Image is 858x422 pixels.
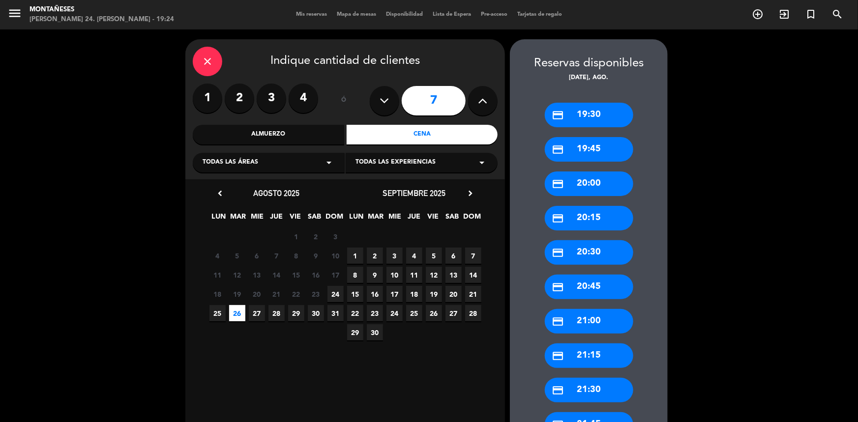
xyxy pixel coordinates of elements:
[805,8,817,20] i: turned_in_not
[552,212,564,225] i: credit_card
[327,286,344,302] span: 24
[545,343,633,368] div: 21:15
[347,324,363,340] span: 29
[383,188,445,198] span: septiembre 2025
[425,211,442,227] span: VIE
[406,286,422,302] span: 18
[426,248,442,264] span: 5
[445,248,462,264] span: 6
[545,103,633,127] div: 19:30
[778,8,790,20] i: exit_to_app
[386,305,403,321] span: 24
[381,12,428,17] span: Disponibilidad
[288,305,304,321] span: 29
[229,286,245,302] span: 19
[308,267,324,283] span: 16
[752,8,764,20] i: add_circle_outline
[349,211,365,227] span: LUN
[249,305,265,321] span: 27
[426,286,442,302] span: 19
[7,6,22,21] i: menu
[545,309,633,334] div: 21:00
[347,267,363,283] span: 8
[230,211,246,227] span: MAR
[406,267,422,283] span: 11
[193,125,344,144] div: Almuerzo
[288,267,304,283] span: 15
[510,54,668,73] div: Reservas disponibles
[368,211,384,227] span: MAR
[406,211,422,227] span: JUE
[249,211,266,227] span: MIE
[193,47,498,76] div: Indique cantidad de clientes
[328,84,360,118] div: ó
[367,305,383,321] span: 23
[465,286,481,302] span: 21
[268,211,285,227] span: JUE
[347,248,363,264] span: 1
[209,286,226,302] span: 18
[225,84,254,113] label: 2
[426,267,442,283] span: 12
[367,248,383,264] span: 2
[367,286,383,302] span: 16
[445,267,462,283] span: 13
[288,228,304,245] span: 1
[476,157,488,169] i: arrow_drop_down
[347,305,363,321] span: 22
[552,143,564,156] i: credit_card
[367,267,383,283] span: 9
[30,5,174,15] div: Montañeses
[347,125,498,144] div: Cena
[327,228,344,245] span: 3
[552,315,564,328] i: credit_card
[229,305,245,321] span: 26
[307,211,323,227] span: SAB
[476,12,512,17] span: Pre-acceso
[512,12,567,17] span: Tarjetas de regalo
[308,228,324,245] span: 2
[426,305,442,321] span: 26
[327,267,344,283] span: 17
[545,240,633,265] div: 20:30
[510,73,668,83] div: [DATE], ago.
[203,158,258,168] span: Todas las áreas
[215,188,225,198] i: chevron_left
[249,286,265,302] span: 20
[464,211,480,227] span: DOM
[545,275,633,299] div: 20:45
[428,12,476,17] span: Lista de Espera
[268,248,285,264] span: 7
[308,248,324,264] span: 9
[545,137,633,162] div: 19:45
[552,109,564,121] i: credit_card
[268,267,285,283] span: 14
[211,211,227,227] span: LUN
[465,305,481,321] span: 28
[545,378,633,402] div: 21:30
[355,158,436,168] span: Todas las experiencias
[831,8,843,20] i: search
[7,6,22,24] button: menu
[465,267,481,283] span: 14
[445,286,462,302] span: 20
[552,247,564,259] i: credit_card
[406,305,422,321] span: 25
[386,286,403,302] span: 17
[268,286,285,302] span: 21
[332,12,381,17] span: Mapa de mesas
[229,248,245,264] span: 5
[347,286,363,302] span: 15
[552,350,564,362] i: credit_card
[291,12,332,17] span: Mis reservas
[465,188,475,198] i: chevron_right
[444,211,461,227] span: SAB
[552,178,564,190] i: credit_card
[386,267,403,283] span: 10
[327,305,344,321] span: 31
[465,248,481,264] span: 7
[323,157,335,169] i: arrow_drop_down
[545,171,633,196] div: 20:00
[249,248,265,264] span: 6
[326,211,342,227] span: DOM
